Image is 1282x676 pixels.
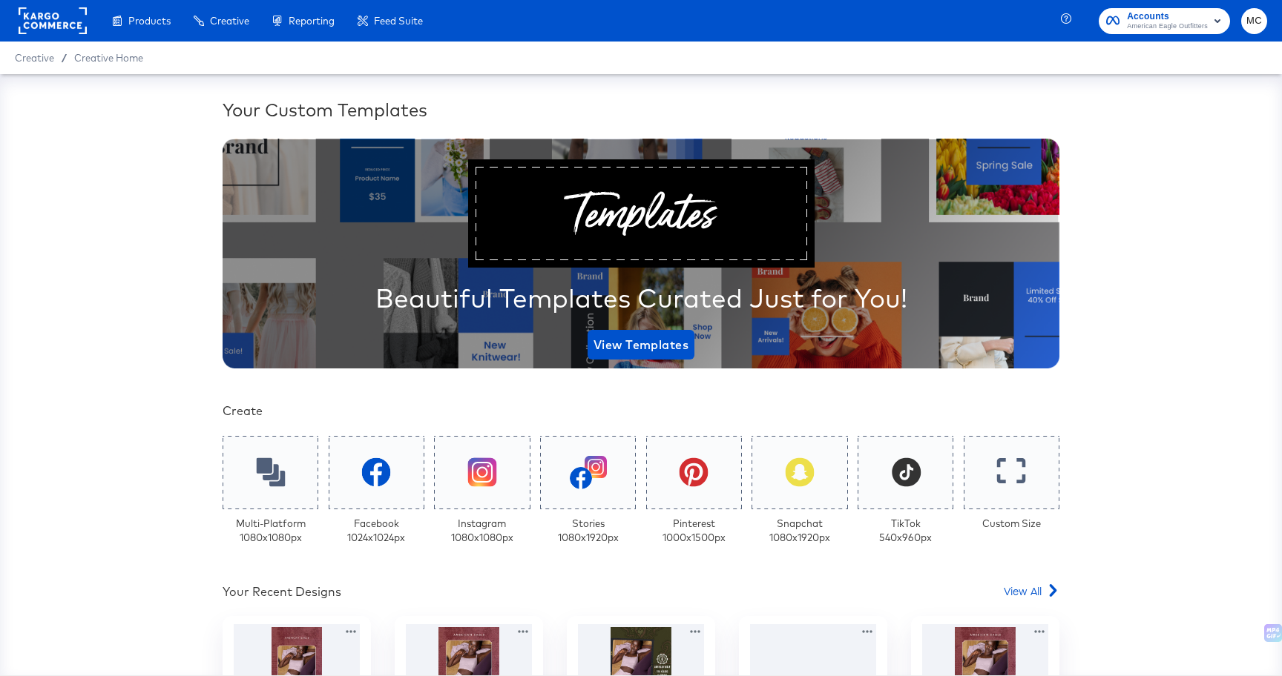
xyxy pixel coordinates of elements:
div: Create [223,402,1059,420]
button: View Templates [588,330,694,359]
div: Snapchat 1080 x 1920 px [769,517,830,544]
div: Pinterest 1000 x 1500 px [663,517,726,544]
button: AccountsAmerican Eagle Outfitters [1099,8,1230,34]
span: MC [1247,13,1261,30]
span: / [54,52,74,64]
div: Your Custom Templates [223,97,1059,122]
a: View All [1004,583,1059,605]
span: View Templates [594,334,688,355]
span: Reporting [289,15,335,27]
div: Instagram 1080 x 1080 px [451,517,513,544]
button: MC [1241,8,1267,34]
span: Products [128,15,171,27]
div: Facebook 1024 x 1024 px [347,517,405,544]
div: Custom Size [982,517,1041,531]
div: Stories 1080 x 1920 px [558,517,619,544]
span: American Eagle Outfitters [1127,21,1208,33]
span: Accounts [1127,9,1208,24]
div: Your Recent Designs [223,583,341,600]
span: Creative [210,15,249,27]
div: Beautiful Templates Curated Just for You! [375,279,907,317]
span: Creative [15,52,54,64]
div: Multi-Platform 1080 x 1080 px [236,517,306,544]
span: Feed Suite [374,15,423,27]
div: TikTok 540 x 960 px [879,517,932,544]
span: View All [1004,583,1042,598]
a: Creative Home [74,52,143,64]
